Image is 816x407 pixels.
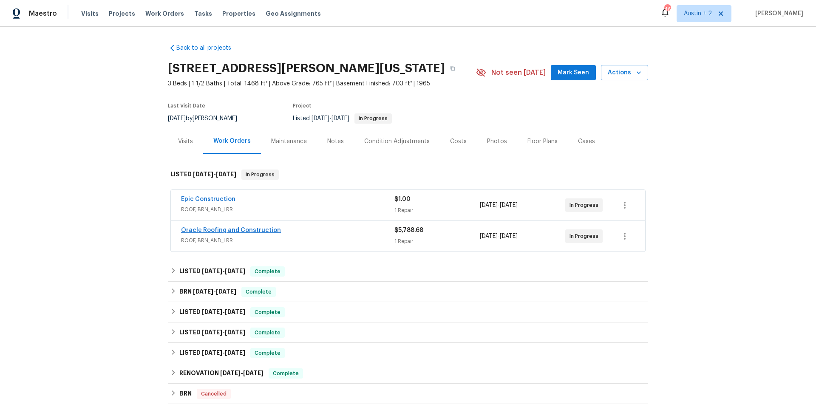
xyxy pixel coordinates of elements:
div: 1 Repair [394,206,480,215]
span: [DATE] [480,233,498,239]
span: [PERSON_NAME] [752,9,803,18]
span: [DATE] [500,202,518,208]
div: by [PERSON_NAME] [168,113,247,124]
div: Work Orders [213,137,251,145]
div: LISTED [DATE]-[DATE]Complete [168,261,648,282]
a: Back to all projects [168,44,249,52]
div: BRN [DATE]-[DATE]Complete [168,282,648,302]
h2: [STREET_ADDRESS][PERSON_NAME][US_STATE] [168,64,445,73]
h6: LISTED [170,170,236,180]
span: Complete [251,267,284,276]
span: [DATE] [193,288,213,294]
span: [DATE] [193,171,213,177]
span: - [220,370,263,376]
div: LISTED [DATE]-[DATE]In Progress [168,161,648,188]
span: $5,788.68 [394,227,423,233]
span: Complete [242,288,275,296]
span: [DATE] [480,202,498,208]
span: 3 Beds | 1 1/2 Baths | Total: 1468 ft² | Above Grade: 765 ft² | Basement Finished: 703 ft² | 1965 [168,79,476,88]
div: Photos [487,137,507,146]
span: Work Orders [145,9,184,18]
span: Geo Assignments [266,9,321,18]
span: Complete [269,369,302,378]
span: Complete [251,308,284,317]
h6: LISTED [179,307,245,317]
button: Copy Address [445,61,460,76]
h6: RENOVATION [179,368,263,379]
span: In Progress [355,116,391,121]
span: - [480,201,518,209]
div: LISTED [DATE]-[DATE]Complete [168,302,648,322]
div: Condition Adjustments [364,137,430,146]
h6: LISTED [179,348,245,358]
div: RENOVATION [DATE]-[DATE]Complete [168,363,648,384]
h6: LISTED [179,328,245,338]
span: - [193,288,236,294]
span: In Progress [242,170,278,179]
h6: BRN [179,287,236,297]
div: Maintenance [271,137,307,146]
span: Actions [608,68,641,78]
span: ROOF, BRN_AND_LRR [181,236,394,245]
span: Tasks [194,11,212,17]
span: [DATE] [225,329,245,335]
span: [DATE] [202,309,222,315]
div: BRN Cancelled [168,384,648,404]
div: Floor Plans [527,137,558,146]
span: [DATE] [216,171,236,177]
span: Not seen [DATE] [491,68,546,77]
span: In Progress [569,201,602,209]
div: Visits [178,137,193,146]
span: [DATE] [225,268,245,274]
div: Notes [327,137,344,146]
span: Maestro [29,9,57,18]
span: - [193,171,236,177]
h6: BRN [179,389,192,399]
div: LISTED [DATE]-[DATE]Complete [168,343,648,363]
span: Visits [81,9,99,18]
div: 1 Repair [394,237,480,246]
div: Cases [578,137,595,146]
span: [DATE] [168,116,186,122]
span: - [202,309,245,315]
span: [DATE] [202,268,222,274]
h6: LISTED [179,266,245,277]
span: Austin + 2 [684,9,712,18]
div: Costs [450,137,467,146]
div: 46 [664,5,670,14]
span: ROOF, BRN_AND_LRR [181,205,394,214]
span: $1.00 [394,196,411,202]
span: Project [293,103,312,108]
span: Complete [251,349,284,357]
a: Oracle Roofing and Construction [181,227,281,233]
span: - [480,232,518,240]
button: Actions [601,65,648,81]
span: [DATE] [500,233,518,239]
span: - [312,116,349,122]
span: Last Visit Date [168,103,205,108]
span: Listed [293,116,392,122]
span: In Progress [569,232,602,240]
span: [DATE] [331,116,349,122]
a: Epic Construction [181,196,235,202]
span: Complete [251,328,284,337]
span: [DATE] [225,309,245,315]
span: - [202,268,245,274]
span: Mark Seen [558,68,589,78]
div: LISTED [DATE]-[DATE]Complete [168,322,648,343]
span: Projects [109,9,135,18]
span: [DATE] [225,350,245,356]
span: - [202,350,245,356]
span: [DATE] [202,350,222,356]
span: Properties [222,9,255,18]
span: [DATE] [220,370,241,376]
button: Mark Seen [551,65,596,81]
span: [DATE] [243,370,263,376]
span: - [202,329,245,335]
span: [DATE] [312,116,329,122]
span: Cancelled [198,390,230,398]
span: [DATE] [216,288,236,294]
span: [DATE] [202,329,222,335]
